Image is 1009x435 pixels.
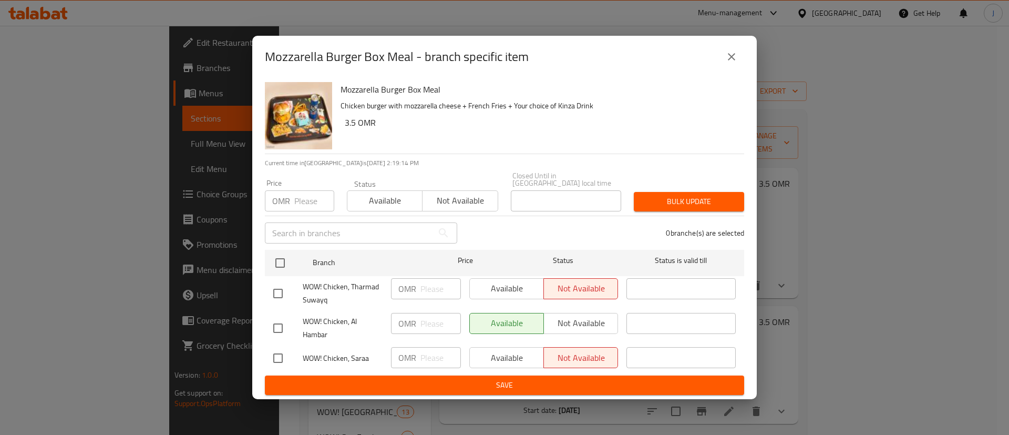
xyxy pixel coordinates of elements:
[642,195,736,208] span: Bulk update
[341,82,736,97] h6: Mozzarella Burger Box Meal
[345,115,736,130] h6: 3.5 OMR
[352,193,418,208] span: Available
[420,347,461,368] input: Please enter price
[265,48,529,65] h2: Mozzarella Burger Box Meal - branch specific item
[272,195,290,207] p: OMR
[666,228,744,238] p: 0 branche(s) are selected
[398,351,416,364] p: OMR
[347,190,423,211] button: Available
[430,254,500,267] span: Price
[398,282,416,295] p: OMR
[265,376,744,395] button: Save
[398,317,416,330] p: OMR
[427,193,493,208] span: Not available
[420,278,461,299] input: Please enter price
[626,254,736,267] span: Status is valid till
[303,280,383,307] span: WOW! Chicken, Tharmad Suwayq
[303,315,383,341] span: WOW! Chicken, Al Hambar
[273,379,736,392] span: Save
[634,192,744,211] button: Bulk update
[509,254,618,267] span: Status
[719,44,744,69] button: close
[265,158,744,168] p: Current time in [GEOGRAPHIC_DATA] is [DATE] 2:19:14 PM
[422,190,498,211] button: Not available
[420,313,461,334] input: Please enter price
[265,222,433,244] input: Search in branches
[265,82,332,149] img: Mozzarella Burger Box Meal
[341,99,736,113] p: Chicken burger with mozzarella cheese + French Fries + Your choice of Kinza Drink
[313,256,422,269] span: Branch
[303,352,383,365] span: WOW! Chicken, Saraa
[294,190,334,211] input: Please enter price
